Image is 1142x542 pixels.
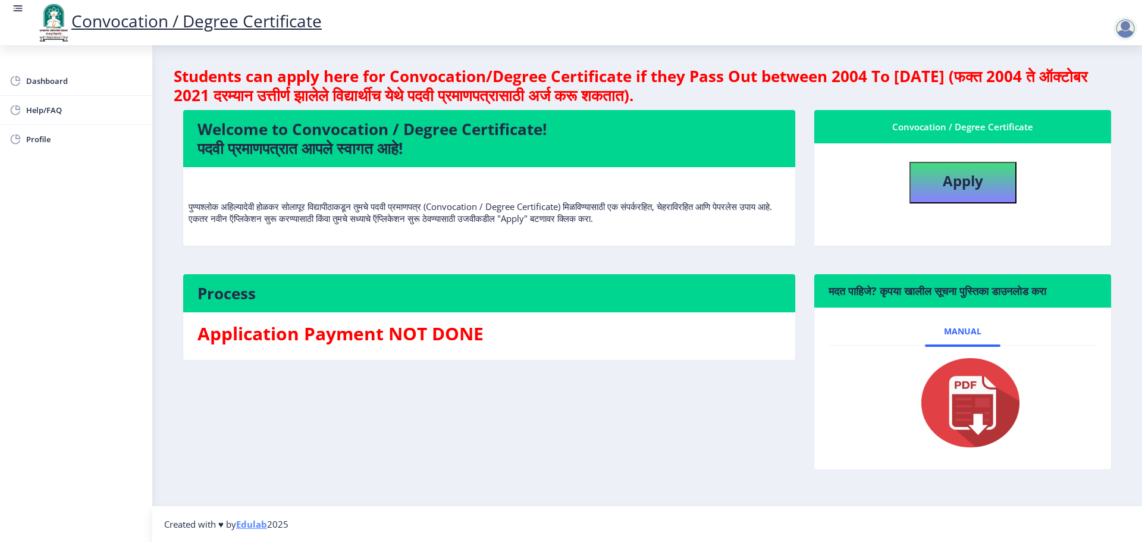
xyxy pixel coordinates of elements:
[909,162,1016,203] button: Apply
[943,171,983,190] b: Apply
[164,518,288,530] span: Created with ♥ by 2025
[944,327,981,336] span: Manual
[26,103,143,117] span: Help/FAQ
[197,120,781,158] h4: Welcome to Convocation / Degree Certificate! पदवी प्रमाणपत्रात आपले स्वागत आहे!
[26,132,143,146] span: Profile
[36,10,322,32] a: Convocation / Degree Certificate
[197,322,781,346] h3: Application Payment NOT DONE
[174,67,1121,105] h4: Students can apply here for Convocation/Degree Certificate if they Pass Out between 2004 To [DATE...
[236,518,267,530] a: Edulab
[829,120,1097,134] div: Convocation / Degree Certificate
[189,177,790,224] p: पुण्यश्लोक अहिल्यादेवी होळकर सोलापूर विद्यापीठाकडून तुमचे पदवी प्रमाणपत्र (Convocation / Degree C...
[903,355,1022,450] img: pdf.png
[36,2,71,43] img: logo
[26,74,143,88] span: Dashboard
[829,284,1097,298] h6: मदत पाहिजे? कृपया खालील सूचना पुस्तिका डाउनलोड करा
[197,284,781,303] h4: Process
[925,317,1000,346] a: Manual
